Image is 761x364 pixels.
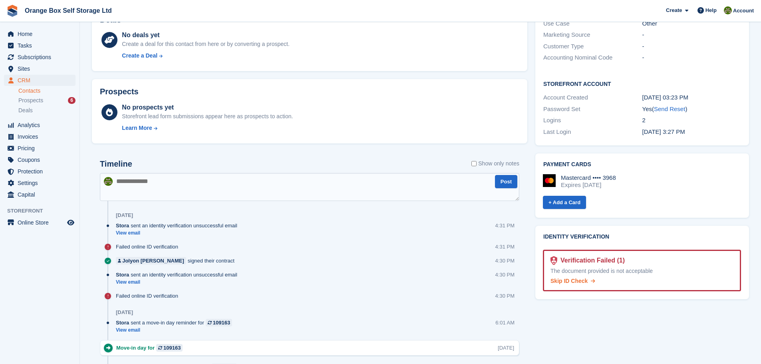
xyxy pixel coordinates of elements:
[18,143,66,154] span: Pricing
[4,75,76,86] a: menu
[18,131,66,142] span: Invoices
[543,30,642,40] div: Marketing Source
[18,40,66,51] span: Tasks
[724,6,732,14] img: Pippa White
[22,4,115,17] a: Orange Box Self Storage Ltd
[543,53,642,62] div: Accounting Nominal Code
[116,230,241,237] a: View email
[116,212,133,219] div: [DATE]
[116,327,236,334] a: View email
[122,52,289,60] a: Create a Deal
[543,42,642,51] div: Customer Type
[18,154,66,165] span: Coupons
[18,189,66,200] span: Capital
[543,234,741,240] h2: Identity verification
[18,75,66,86] span: CRM
[642,105,741,114] div: Yes
[122,103,293,112] div: No prospects yet
[7,207,79,215] span: Storefront
[557,256,625,265] div: Verification Failed (1)
[642,30,741,40] div: -
[122,52,157,60] div: Create a Deal
[116,243,182,251] div: Failed online ID verification
[652,105,687,112] span: ( )
[543,196,586,209] a: + Add a Card
[116,222,241,229] div: sent an identity verification unsuccessful email
[495,271,515,278] div: 4:30 PM
[550,267,733,275] div: The document provided is not acceptable
[116,271,129,278] span: Stora
[6,5,18,17] img: stora-icon-8386f47178a22dfd0bd8f6a31ec36ba5ce8667c1dd55bd0f319d3a0aa187defe.svg
[4,28,76,40] a: menu
[116,309,133,316] div: [DATE]
[100,87,139,96] h2: Prospects
[122,124,152,132] div: Learn More
[122,112,293,121] div: Storefront lead form submissions appear here as prospects to action.
[18,28,66,40] span: Home
[4,143,76,154] a: menu
[18,87,76,95] a: Contacts
[642,116,741,125] div: 2
[733,7,754,15] span: Account
[543,19,642,28] div: Use Case
[495,319,515,326] div: 6:01 AM
[495,175,517,188] button: Post
[561,181,616,189] div: Expires [DATE]
[543,174,556,187] img: Mastercard Logo
[18,107,33,114] span: Deals
[122,40,289,48] div: Create a deal for this contact from here or by converting a prospect.
[550,278,588,284] span: Skip ID Check
[543,116,642,125] div: Logins
[561,174,616,181] div: Mastercard •••• 3968
[4,177,76,189] a: menu
[550,277,595,285] a: Skip ID Check
[116,257,238,265] div: signed their contract
[116,319,236,326] div: sent a move-in day reminder for
[18,96,76,105] a: Prospects 6
[498,344,514,352] div: [DATE]
[18,166,66,177] span: Protection
[495,292,515,300] div: 4:30 PM
[550,256,557,265] img: Identity Verification Ready
[471,159,477,168] input: Show only notes
[642,42,741,51] div: -
[4,119,76,131] a: menu
[100,159,132,169] h2: Timeline
[116,292,182,300] div: Failed online ID verification
[495,222,515,229] div: 4:31 PM
[654,105,685,112] a: Send Reset
[18,52,66,63] span: Subscriptions
[4,52,76,63] a: menu
[543,80,741,88] h2: Storefront Account
[18,63,66,74] span: Sites
[666,6,682,14] span: Create
[18,217,66,228] span: Online Store
[642,128,685,135] time: 2025-09-19 14:27:48 UTC
[642,93,741,102] div: [DATE] 03:23 PM
[4,131,76,142] a: menu
[206,319,232,326] a: 109163
[495,243,515,251] div: 4:31 PM
[68,97,76,104] div: 6
[18,119,66,131] span: Analytics
[18,106,76,115] a: Deals
[116,271,241,278] div: sent an identity verification unsuccessful email
[642,19,741,28] div: Other
[116,344,187,352] div: Move-in day for
[156,344,183,352] a: 109163
[104,177,113,186] img: Pippa White
[705,6,717,14] span: Help
[471,159,519,168] label: Show only notes
[543,127,642,137] div: Last Login
[116,257,186,265] a: Jolyon [PERSON_NAME]
[642,53,741,62] div: -
[213,319,230,326] div: 109163
[116,319,129,326] span: Stora
[4,40,76,51] a: menu
[116,279,241,286] a: View email
[66,218,76,227] a: Preview store
[18,177,66,189] span: Settings
[122,257,184,265] div: Jolyon [PERSON_NAME]
[543,93,642,102] div: Account Created
[122,30,289,40] div: No deals yet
